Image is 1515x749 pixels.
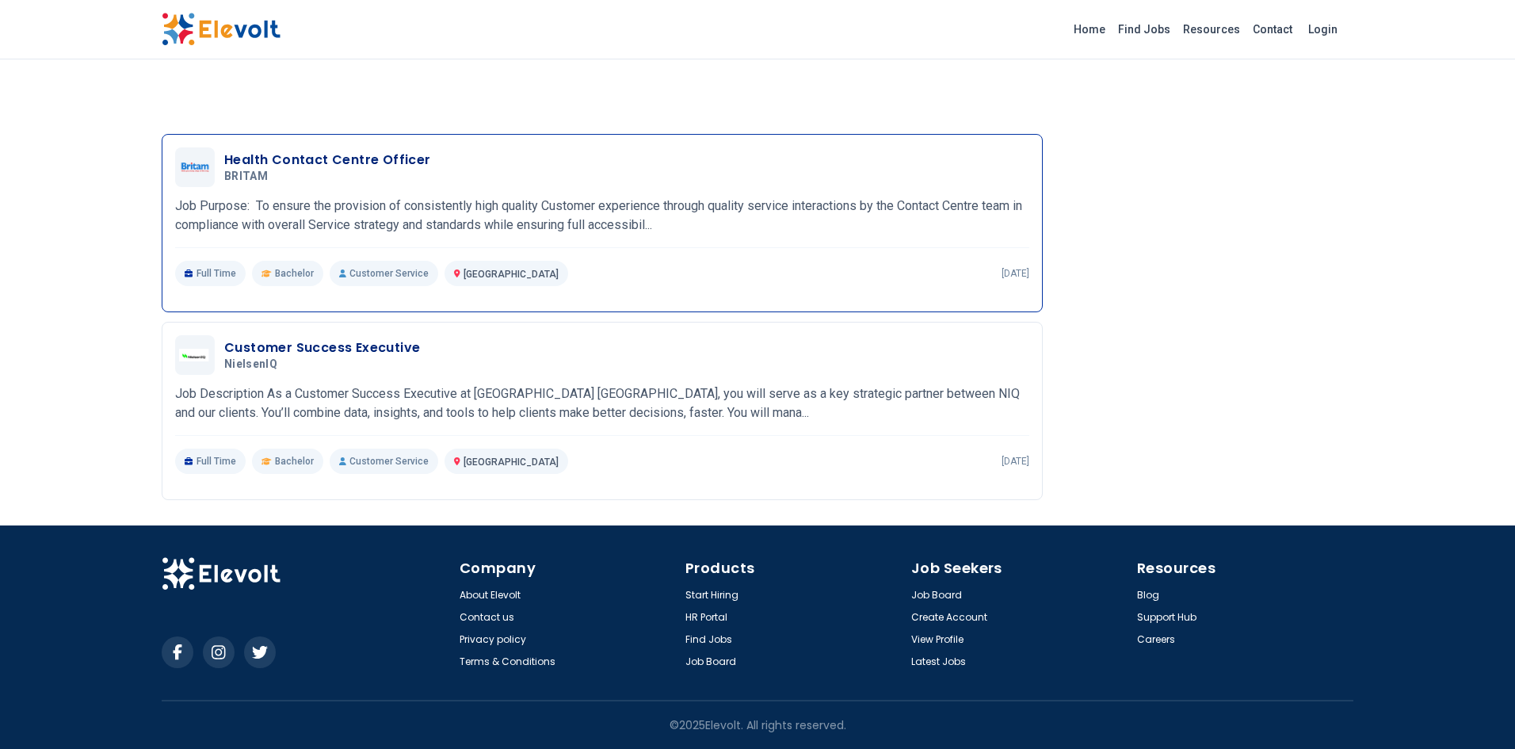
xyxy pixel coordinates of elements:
[175,384,1029,422] p: Job Description As a Customer Success Executive at [GEOGRAPHIC_DATA] [GEOGRAPHIC_DATA], you will ...
[460,589,521,602] a: About Elevolt
[175,449,246,474] p: Full Time
[224,151,431,170] h3: Health Contact Centre Officer
[911,557,1128,579] h4: Job Seekers
[911,589,962,602] a: Job Board
[460,557,676,579] h4: Company
[275,267,314,280] span: Bachelor
[162,557,280,590] img: Elevolt
[685,589,738,602] a: Start Hiring
[685,557,902,579] h4: Products
[1137,557,1353,579] h4: Resources
[1112,17,1177,42] a: Find Jobs
[224,338,420,357] h3: Customer Success Executive
[685,611,727,624] a: HR Portal
[1137,589,1159,602] a: Blog
[460,633,526,646] a: Privacy policy
[275,455,314,468] span: Bachelor
[1436,673,1515,749] iframe: Chat Widget
[464,457,559,468] span: [GEOGRAPHIC_DATA]
[670,717,846,733] p: © 2025 Elevolt. All rights reserved.
[911,633,964,646] a: View Profile
[1067,17,1112,42] a: Home
[1002,267,1029,280] p: [DATE]
[685,655,736,668] a: Job Board
[460,611,514,624] a: Contact us
[911,611,987,624] a: Create Account
[1177,17,1246,42] a: Resources
[224,357,277,372] span: NielsenIQ
[179,349,211,362] img: NielsenIQ
[175,261,246,286] p: Full Time
[911,655,966,668] a: Latest Jobs
[175,197,1029,235] p: Job Purpose: To ensure the provision of consistently high quality Customer experience through qua...
[460,655,555,668] a: Terms & Conditions
[1299,13,1347,45] a: Login
[1137,611,1196,624] a: Support Hub
[330,449,438,474] p: Customer Service
[685,633,732,646] a: Find Jobs
[224,170,268,184] span: BRITAM
[162,13,280,46] img: Elevolt
[1002,455,1029,468] p: [DATE]
[175,147,1029,286] a: BRITAMHealth Contact Centre OfficerBRITAMJob Purpose: To ensure the provision of consistently hig...
[464,269,559,280] span: [GEOGRAPHIC_DATA]
[1246,17,1299,42] a: Contact
[175,335,1029,474] a: NielsenIQCustomer Success ExecutiveNielsenIQJob Description As a Customer Success Executive at [G...
[1137,633,1175,646] a: Careers
[330,261,438,286] p: Customer Service
[179,162,211,173] img: BRITAM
